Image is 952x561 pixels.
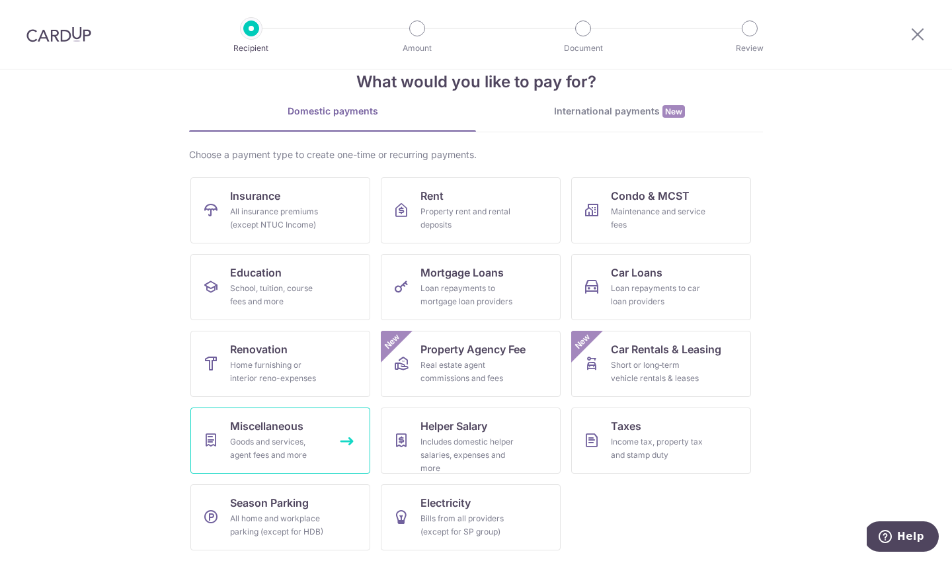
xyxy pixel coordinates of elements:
[368,42,466,55] p: Amount
[611,282,706,308] div: Loan repayments to car loan providers
[662,105,685,118] span: New
[230,188,280,204] span: Insurance
[190,408,370,474] a: MiscellaneousGoods and services, agent fees and more
[230,435,325,462] div: Goods and services, agent fees and more
[230,418,303,434] span: Miscellaneous
[189,148,763,161] div: Choose a payment type to create one-time or recurring payments.
[190,484,370,550] a: Season ParkingAll home and workplace parking (except for HDB)
[381,408,561,474] a: Helper SalaryIncludes domestic helper salaries, expenses and more
[611,188,690,204] span: Condo & MCST
[190,254,370,320] a: EducationSchool, tuition, course fees and more
[611,435,706,462] div: Income tax, property tax and stamp duty
[420,418,487,434] span: Helper Salary
[381,177,561,243] a: RentProperty rent and rental deposits
[230,341,288,357] span: Renovation
[476,105,763,118] div: International payments
[571,177,751,243] a: Condo & MCSTMaintenance and service fees
[611,341,721,357] span: Car Rentals & Leasing
[420,282,516,308] div: Loan repayments to mortgage loan providers
[420,495,471,511] span: Electricity
[420,512,516,539] div: Bills from all providers (except for SP group)
[611,265,662,280] span: Car Loans
[534,42,632,55] p: Document
[381,254,561,320] a: Mortgage LoansLoan repayments to mortgage loan providers
[230,265,282,280] span: Education
[230,495,309,511] span: Season Parking
[420,265,504,280] span: Mortgage Loans
[420,341,526,357] span: Property Agency Fee
[381,331,561,397] a: Property Agency FeeReal estate agent commissions and feesNew
[420,188,444,204] span: Rent
[611,205,706,232] div: Maintenance and service fees
[189,70,763,94] h4: What would you like to pay for?
[381,484,561,550] a: ElectricityBills from all providers (except for SP group)
[230,512,325,539] div: All home and workplace parking (except for HDB)
[420,435,516,475] div: Includes domestic helper salaries, expenses and more
[381,331,403,353] span: New
[189,105,476,118] div: Domestic payments
[190,331,370,397] a: RenovationHome furnishing or interior reno-expenses
[202,42,300,55] p: Recipient
[701,42,799,55] p: Review
[571,408,751,474] a: TaxesIncome tax, property tax and stamp duty
[571,254,751,320] a: Car LoansLoan repayments to car loan providers
[190,177,370,243] a: InsuranceAll insurance premiums (except NTUC Income)
[572,331,594,353] span: New
[571,331,751,397] a: Car Rentals & LeasingShort or long‑term vehicle rentals & leasesNew
[867,521,939,554] iframe: Opens a widget where you can find more information
[611,359,706,385] div: Short or long‑term vehicle rentals & leases
[420,205,516,232] div: Property rent and rental deposits
[26,26,91,42] img: CardUp
[611,418,641,434] span: Taxes
[230,205,325,232] div: All insurance premiums (except NTUC Income)
[420,359,516,385] div: Real estate agent commissions and fees
[230,282,325,308] div: School, tuition, course fees and more
[230,359,325,385] div: Home furnishing or interior reno-expenses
